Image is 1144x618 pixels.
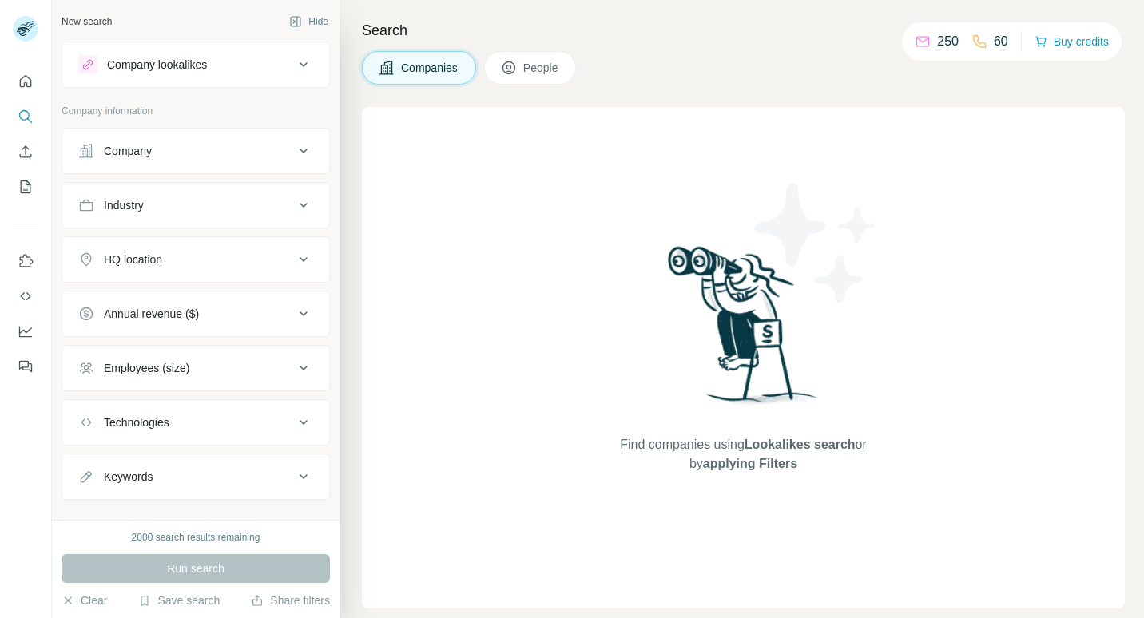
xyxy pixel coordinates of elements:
[401,60,459,76] span: Companies
[744,171,888,315] img: Surfe Illustration - Stars
[62,349,329,387] button: Employees (size)
[13,282,38,311] button: Use Surfe API
[62,403,329,442] button: Technologies
[13,102,38,131] button: Search
[13,317,38,346] button: Dashboard
[104,252,162,267] div: HQ location
[13,247,38,275] button: Use Surfe on LinkedIn
[13,172,38,201] button: My lists
[104,306,199,322] div: Annual revenue ($)
[251,592,330,608] button: Share filters
[104,197,144,213] div: Industry
[132,530,260,545] div: 2000 search results remaining
[62,46,329,84] button: Company lookalikes
[104,360,189,376] div: Employees (size)
[62,592,107,608] button: Clear
[62,240,329,279] button: HQ location
[62,104,330,118] p: Company information
[362,19,1125,42] h4: Search
[62,14,112,29] div: New search
[615,435,871,473] span: Find companies using or by
[107,57,207,73] div: Company lookalikes
[104,414,169,430] div: Technologies
[703,457,797,470] span: applying Filters
[13,137,38,166] button: Enrich CSV
[661,242,827,420] img: Surfe Illustration - Woman searching with binoculars
[278,10,340,34] button: Hide
[1035,30,1109,53] button: Buy credits
[62,132,329,170] button: Company
[523,60,560,76] span: People
[13,352,38,381] button: Feedback
[104,469,153,485] div: Keywords
[104,143,152,159] div: Company
[62,458,329,496] button: Keywords
[138,592,220,608] button: Save search
[13,67,38,96] button: Quick start
[62,295,329,333] button: Annual revenue ($)
[745,438,856,451] span: Lookalikes search
[62,186,329,224] button: Industry
[994,32,1008,51] p: 60
[937,32,959,51] p: 250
